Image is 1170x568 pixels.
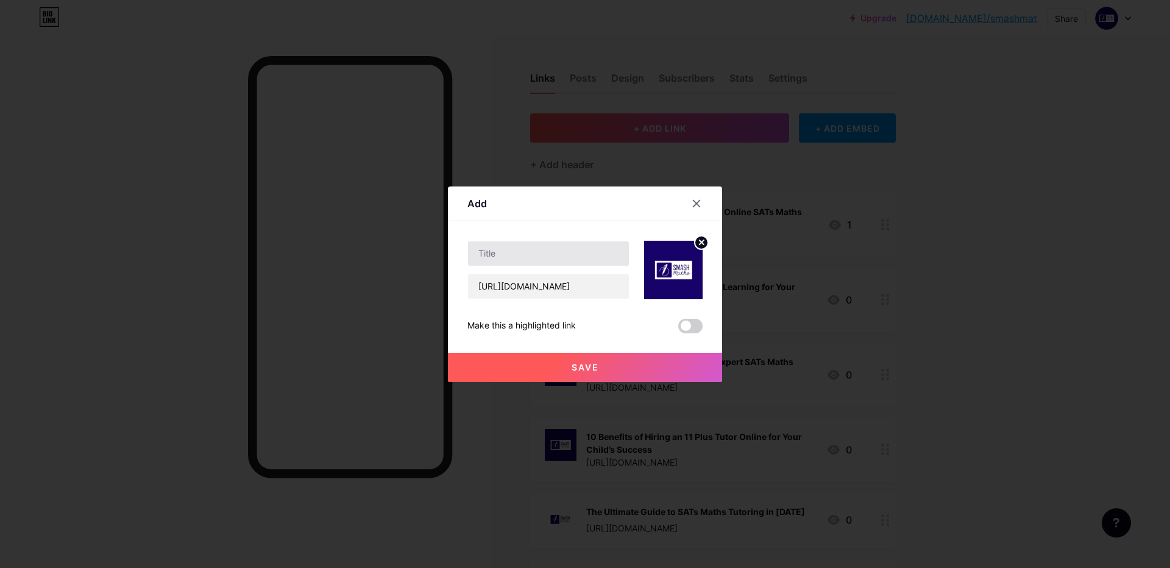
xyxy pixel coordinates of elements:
[467,196,487,211] div: Add
[468,274,629,299] input: URL
[644,241,703,299] img: link_thumbnail
[467,319,576,333] div: Make this a highlighted link
[468,241,629,266] input: Title
[572,362,599,372] span: Save
[448,353,722,382] button: Save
